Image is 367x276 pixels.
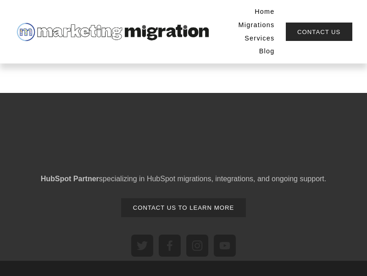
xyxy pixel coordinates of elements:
[214,235,236,257] a: YouTube
[121,198,246,217] a: Contact us to learn more
[159,235,181,257] a: Marketing Migration
[239,19,275,32] a: Migrations
[131,235,153,257] a: Marketing Migration
[15,21,210,43] img: Marketing Migration
[255,6,274,19] a: Home
[186,235,208,257] a: Instagram
[15,173,352,185] p: specializing in HubSpot migrations, integrations, and ongoing support.
[286,23,353,41] a: Contact Us
[245,32,274,45] a: Services
[259,45,275,58] a: Blog
[41,175,99,183] strong: HubSpot Partner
